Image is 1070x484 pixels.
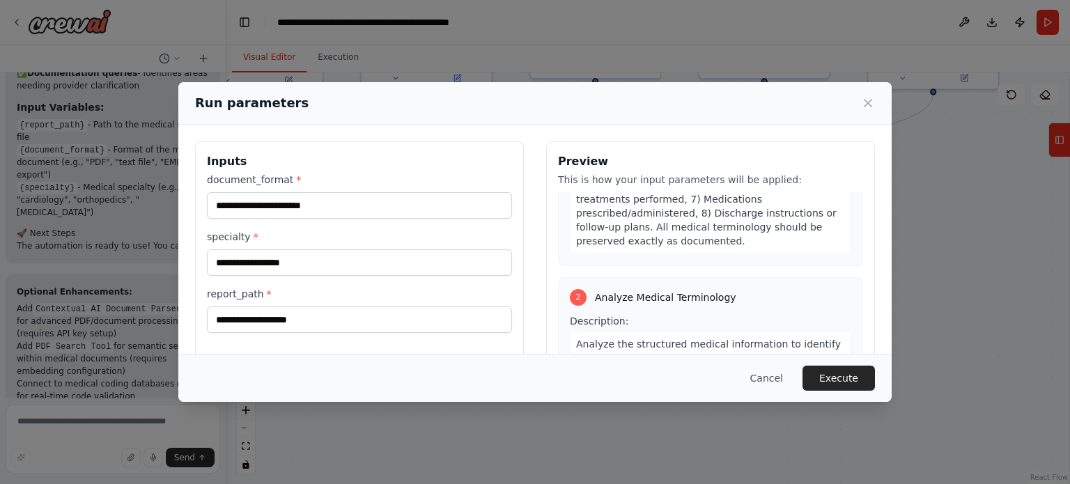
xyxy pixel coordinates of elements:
[570,289,587,306] div: 2
[558,153,863,170] h3: Preview
[802,366,875,391] button: Execute
[195,93,309,113] h2: Run parameters
[207,230,512,244] label: specialty
[595,290,736,304] span: Analyze Medical Terminology
[576,338,844,447] span: Analyze the structured medical information to identify and categorize all codeable medical condit...
[739,366,794,391] button: Cancel
[558,173,863,187] p: This is how your input parameters will be applied:
[207,173,512,187] label: document_format
[207,153,512,170] h3: Inputs
[207,287,512,301] label: report_path
[570,315,628,327] span: Description:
